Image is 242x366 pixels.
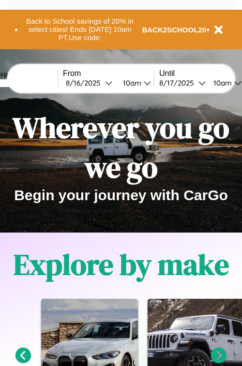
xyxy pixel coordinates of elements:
div: 10am [209,78,234,88]
button: 10am [115,78,154,88]
button: Back to School savings of 20% in select cities! Ends [DATE] 10am PT.Use code: [18,15,142,44]
h1: Explore by make [14,245,229,284]
button: 8/16/2025 [63,78,115,88]
div: 10am [118,78,144,88]
label: From [63,69,154,78]
div: 8 / 17 / 2025 [159,78,198,88]
div: 8 / 16 / 2025 [66,78,105,88]
b: BACK2SCHOOL20 [142,26,207,34]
